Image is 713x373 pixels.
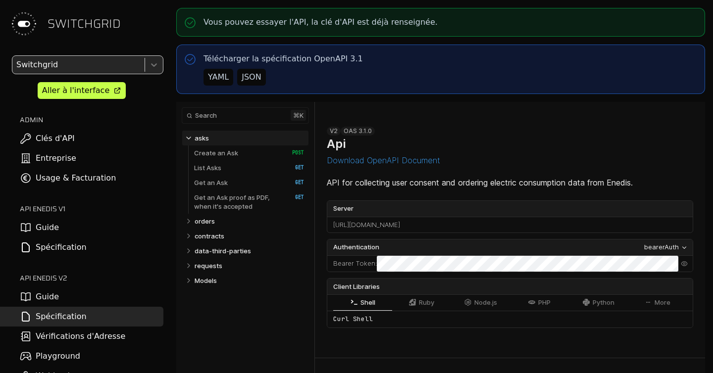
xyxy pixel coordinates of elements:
button: Download OpenAPI Document [327,156,440,165]
div: YAML [208,71,229,83]
p: asks [195,134,209,142]
p: data-third-parties [195,246,251,255]
h2: API ENEDIS v1 [20,204,163,214]
p: Vous pouvez essayer l'API, la clé d'API est déjà renseignée. [204,16,438,28]
span: Ruby [419,299,434,306]
span: Authentication [333,242,379,252]
p: contracts [195,232,224,240]
div: Curl Shell [327,311,693,327]
a: requests [195,258,305,273]
h1: Api [327,137,346,151]
div: : [327,256,377,272]
span: GET [285,179,304,186]
img: Switchgrid Logo [8,8,40,40]
a: Models [195,273,305,288]
span: PHP [538,299,551,306]
span: POST [285,149,304,156]
a: contracts [195,229,305,243]
p: Get an Ask [194,178,228,187]
h2: ADMIN [20,115,163,125]
h2: API ENEDIS v2 [20,273,163,283]
span: Python [593,299,614,306]
a: orders [195,214,305,229]
div: Aller à l'interface [42,85,109,96]
a: data-third-parties [195,243,305,258]
span: Node.js [474,299,497,306]
button: bearerAuth [641,242,691,253]
div: Client Libraries [327,279,693,294]
kbd: ⌘ k [291,110,306,121]
label: Server [327,201,693,217]
p: List Asks [194,163,221,172]
div: bearerAuth [644,242,679,252]
p: requests [195,261,222,270]
button: JSON [237,69,265,86]
a: Get an Ask GET [194,175,304,190]
p: Get an Ask proof as PDF, when it's accepted [194,193,282,211]
p: Télécharger la spécification OpenAPI 3.1 [204,53,363,65]
label: Bearer Token [333,259,375,269]
div: OAS 3.1.0 [341,127,375,136]
a: Get an Ask proof as PDF, when it's accepted GET [194,190,304,214]
div: v2 [327,127,341,136]
p: orders [195,217,215,226]
p: Models [195,276,217,285]
a: asks [195,131,305,145]
span: SWITCHGRID [48,16,121,32]
a: List Asks GET [194,160,304,175]
a: Create an Ask POST [194,145,304,160]
span: Search [195,112,217,119]
span: GET [285,164,304,171]
button: YAML [204,69,233,86]
div: [URL][DOMAIN_NAME] [327,217,693,233]
div: JSON [242,71,261,83]
span: GET [285,194,304,201]
span: Shell [360,299,375,306]
p: Create an Ask [194,148,238,157]
p: API for collecting user consent and ordering electric consumption data from Enedis. [327,177,693,188]
a: Aller à l'interface [38,82,126,99]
